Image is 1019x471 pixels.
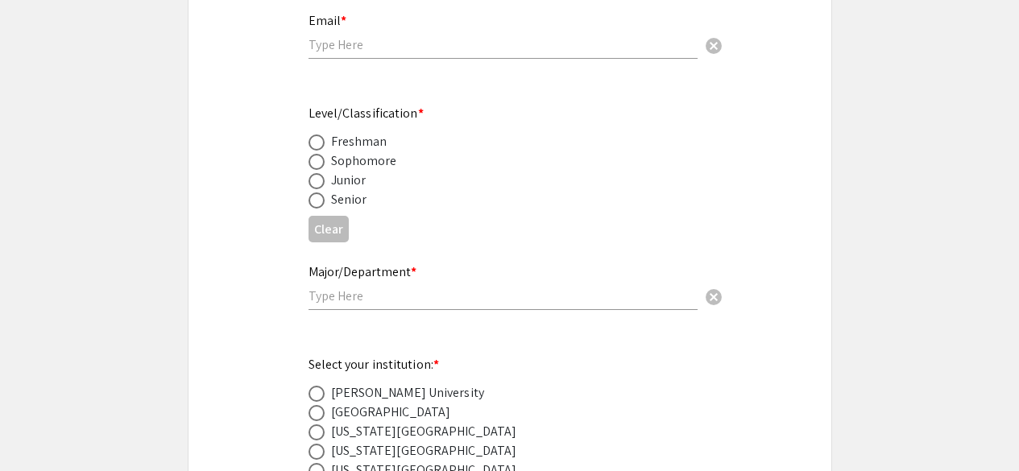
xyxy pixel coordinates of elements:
[309,12,346,29] mat-label: Email
[309,36,698,53] input: Type Here
[331,383,484,403] div: [PERSON_NAME] University
[331,151,397,171] div: Sophomore
[331,171,367,190] div: Junior
[331,190,367,209] div: Senior
[704,36,723,56] span: cancel
[698,29,730,61] button: Clear
[309,287,698,304] input: Type Here
[331,422,517,441] div: [US_STATE][GEOGRAPHIC_DATA]
[704,287,723,307] span: cancel
[309,356,440,373] mat-label: Select your institution:
[331,132,387,151] div: Freshman
[331,441,517,461] div: [US_STATE][GEOGRAPHIC_DATA]
[309,216,349,242] button: Clear
[12,399,68,459] iframe: Chat
[331,403,451,422] div: [GEOGRAPHIC_DATA]
[309,263,416,280] mat-label: Major/Department
[309,105,424,122] mat-label: Level/Classification
[698,279,730,312] button: Clear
